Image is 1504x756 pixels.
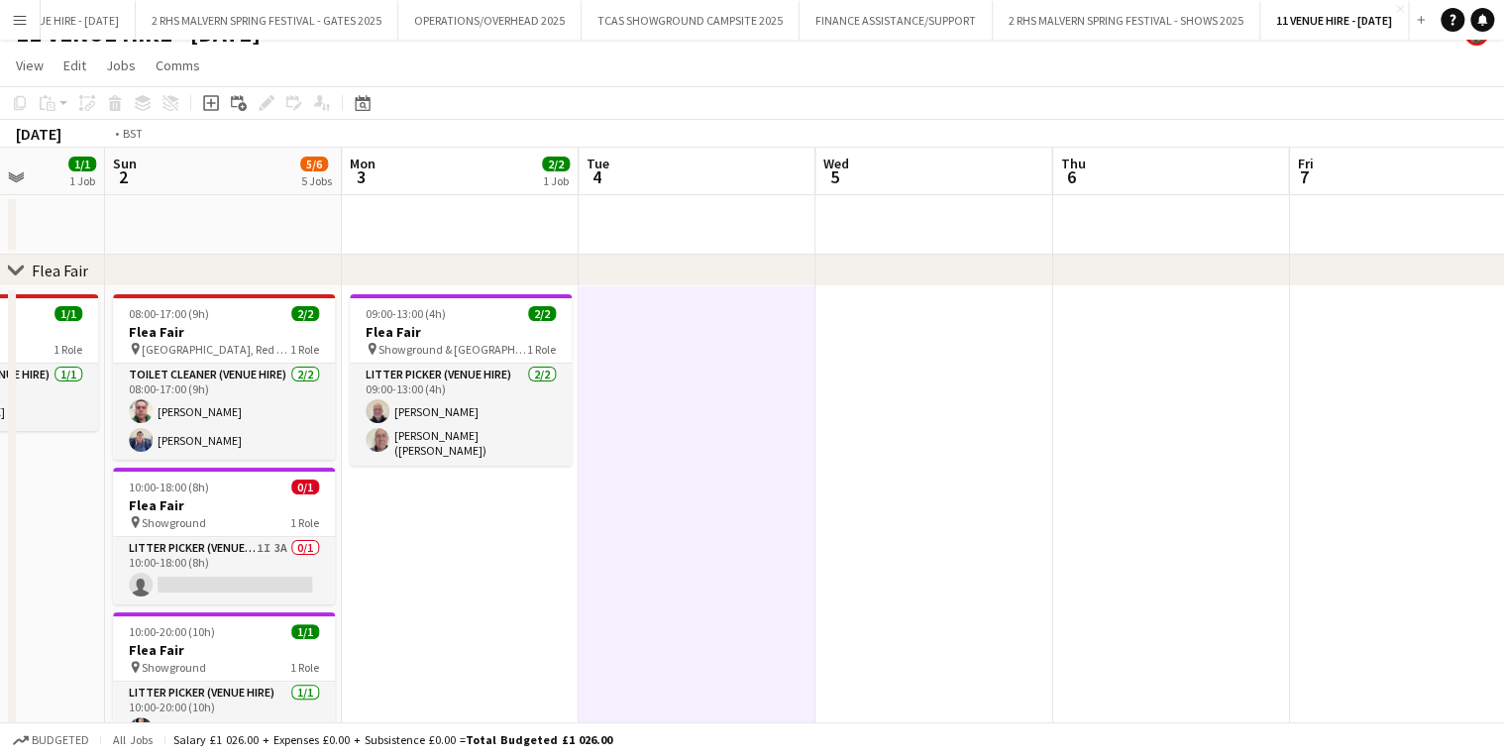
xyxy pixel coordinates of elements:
span: Budgeted [32,733,89,747]
span: Total Budgeted £1 026.00 [466,732,612,747]
button: TCAS SHOWGROUND CAMPSITE 2025 [582,1,800,40]
button: 11 VENUE HIRE - [DATE] [1260,1,1409,40]
div: [DATE] [16,124,61,144]
span: Comms [156,56,200,74]
button: FINANCE ASSISTANCE/SUPPORT [800,1,993,40]
span: All jobs [109,732,157,747]
span: Edit [63,56,86,74]
a: View [8,53,52,78]
span: Jobs [106,56,136,74]
button: OPERATIONS/OVERHEAD 2025 [398,1,582,40]
a: Edit [55,53,94,78]
span: View [16,56,44,74]
div: Flea Fair [32,261,88,280]
div: Salary £1 026.00 + Expenses £0.00 + Subsistence £0.00 = [173,732,612,747]
a: Comms [148,53,208,78]
button: 2 RHS MALVERN SPRING FESTIVAL - SHOWS 2025 [993,1,1260,40]
button: 2 RHS MALVERN SPRING FESTIVAL - GATES 2025 [136,1,398,40]
a: Jobs [98,53,144,78]
button: Budgeted [10,729,92,751]
div: BST [123,126,143,141]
